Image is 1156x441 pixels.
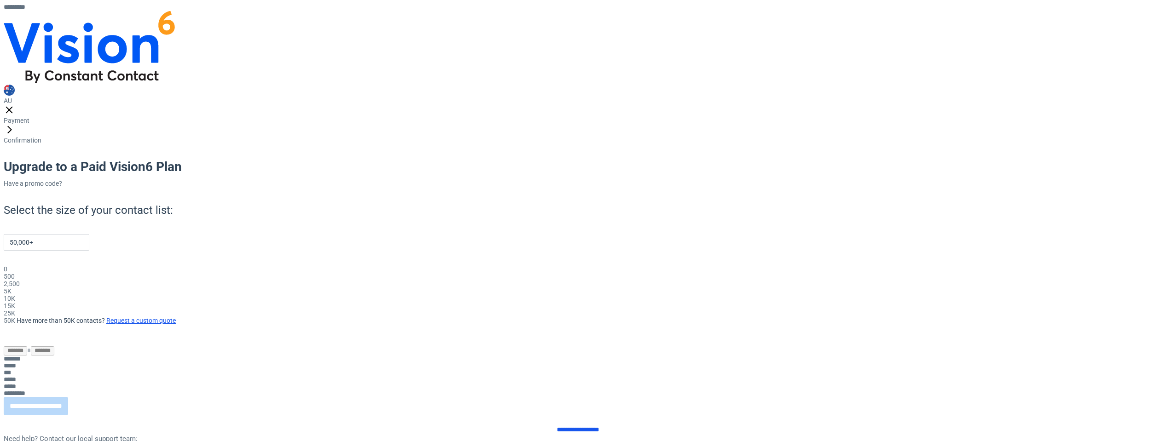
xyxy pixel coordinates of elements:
span: Have more than 50K contacts? [17,317,105,324]
span: 10K [4,295,15,302]
span: 500 [4,273,15,280]
a: Have a promo code? [4,180,62,187]
span: 5K [4,287,12,295]
span: 2,500 [4,280,20,287]
span: 50K [4,317,15,324]
h2: Select the size of your contact list: [4,203,1152,218]
span: 15K [4,302,15,309]
a: Request a custom quote [106,317,176,324]
div: AU [4,97,1152,104]
span: 0 [4,265,7,273]
div: Confirmation [4,137,1152,144]
span: 25K [4,309,15,317]
h1: Upgrade to a Paid Vision6 Plan [4,159,1152,175]
div: Payment [4,117,1152,124]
